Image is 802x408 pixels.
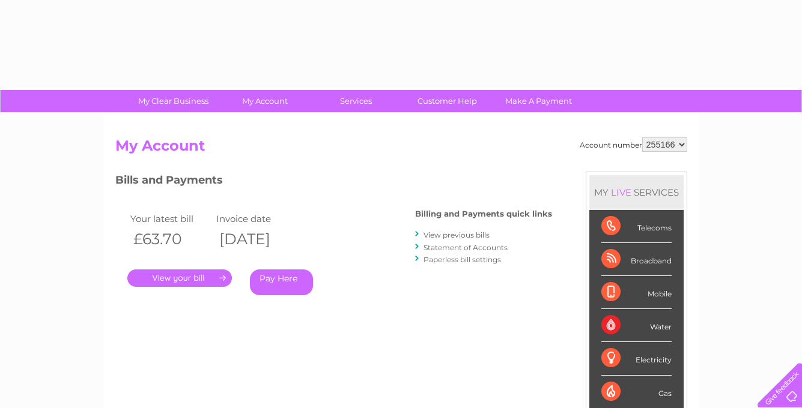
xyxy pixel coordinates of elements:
[589,175,684,209] div: MY SERVICES
[213,211,300,227] td: Invoice date
[601,276,672,309] div: Mobile
[609,187,634,198] div: LIVE
[601,342,672,375] div: Electricity
[306,90,406,112] a: Services
[127,227,214,251] th: £63.70
[115,172,552,193] h3: Bills and Payments
[398,90,497,112] a: Customer Help
[127,269,232,287] a: .
[215,90,314,112] a: My Account
[124,90,223,112] a: My Clear Business
[601,309,672,342] div: Water
[127,211,214,227] td: Your latest bill
[115,137,687,160] h2: My Account
[489,90,588,112] a: Make A Payment
[424,255,501,264] a: Paperless bill settings
[601,243,672,276] div: Broadband
[213,227,300,251] th: [DATE]
[580,137,687,152] div: Account number
[424,243,508,252] a: Statement of Accounts
[415,209,552,218] h4: Billing and Payments quick links
[424,230,490,239] a: View previous bills
[250,269,313,295] a: Pay Here
[601,210,672,243] div: Telecoms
